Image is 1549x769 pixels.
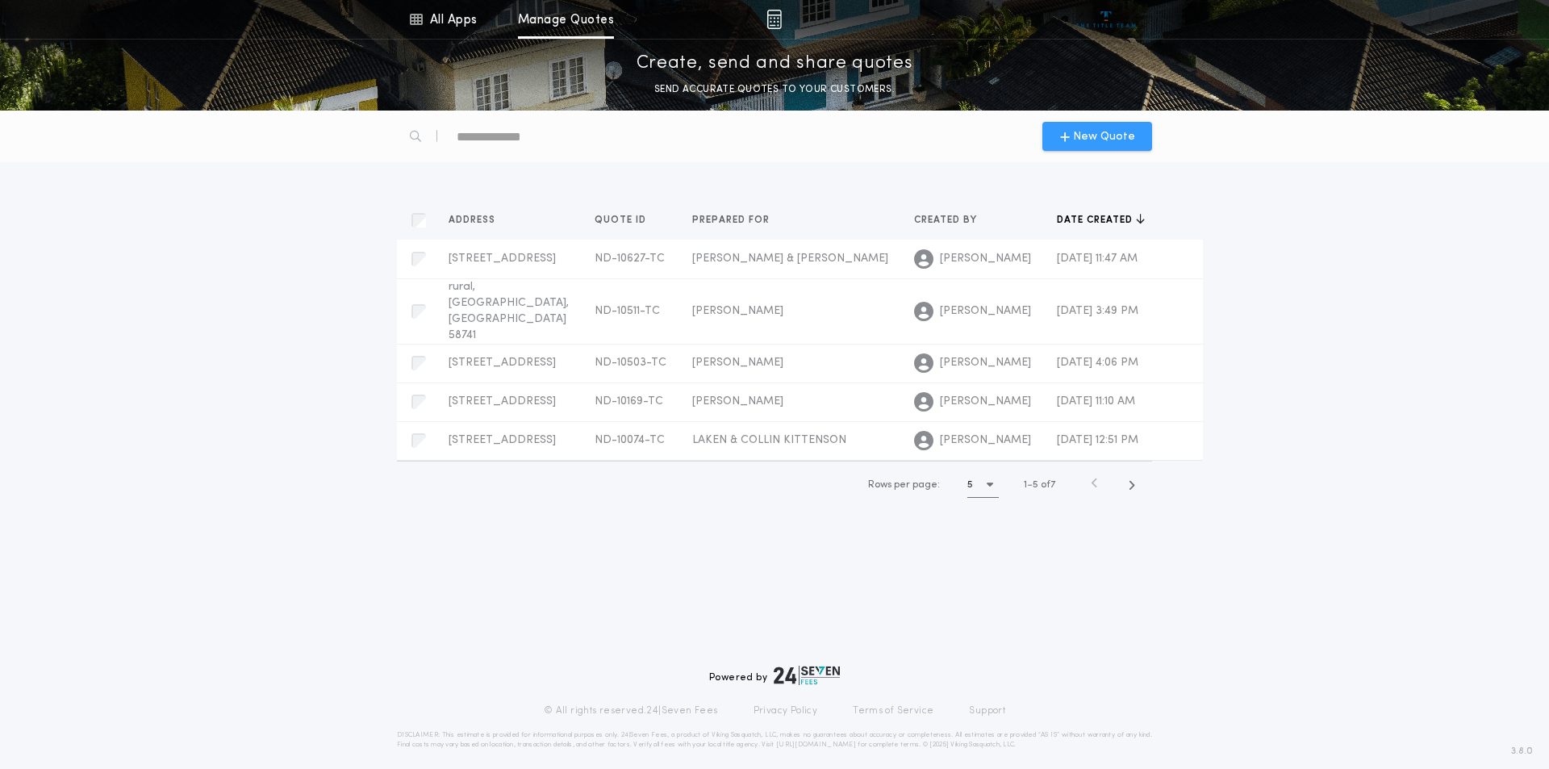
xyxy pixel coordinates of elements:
[595,305,660,317] span: ND-10511-TC
[449,434,556,446] span: [STREET_ADDRESS]
[449,357,556,369] span: [STREET_ADDRESS]
[1057,434,1138,446] span: [DATE] 12:51 PM
[709,666,840,685] div: Powered by
[940,394,1031,410] span: [PERSON_NAME]
[1042,122,1152,151] button: New Quote
[595,212,658,228] button: Quote ID
[940,433,1031,449] span: [PERSON_NAME]
[967,472,999,498] button: 5
[1041,478,1055,492] span: of 7
[544,704,718,717] p: © All rights reserved. 24|Seven Fees
[449,281,569,341] span: rural, [GEOGRAPHIC_DATA], [GEOGRAPHIC_DATA] 58741
[692,214,773,227] span: Prepared for
[967,477,973,493] h1: 5
[914,212,989,228] button: Created by
[449,395,556,407] span: [STREET_ADDRESS]
[449,212,507,228] button: Address
[868,480,940,490] span: Rows per page:
[595,357,666,369] span: ND-10503-TC
[774,666,840,685] img: logo
[1057,253,1138,265] span: [DATE] 11:47 AM
[1033,480,1038,490] span: 5
[1073,128,1135,145] span: New Quote
[940,303,1031,320] span: [PERSON_NAME]
[449,253,556,265] span: [STREET_ADDRESS]
[1511,744,1533,759] span: 3.8.0
[654,81,895,98] p: SEND ACCURATE QUOTES TO YOUR CUSTOMERS.
[1057,214,1136,227] span: Date created
[692,395,783,407] span: [PERSON_NAME]
[595,253,665,265] span: ND-10627-TC
[754,704,818,717] a: Privacy Policy
[969,704,1005,717] a: Support
[449,214,499,227] span: Address
[397,730,1152,750] p: DISCLAIMER: This estimate is provided for informational purposes only. 24|Seven Fees, a product o...
[914,214,980,227] span: Created by
[595,434,665,446] span: ND-10074-TC
[595,395,663,407] span: ND-10169-TC
[940,251,1031,267] span: [PERSON_NAME]
[776,742,856,748] a: [URL][DOMAIN_NAME]
[595,214,649,227] span: Quote ID
[692,253,888,265] span: [PERSON_NAME] & [PERSON_NAME]
[692,357,783,369] span: [PERSON_NAME]
[1057,212,1145,228] button: Date created
[1057,395,1135,407] span: [DATE] 11:10 AM
[766,10,782,29] img: img
[1076,11,1137,27] img: vs-icon
[853,704,933,717] a: Terms of Service
[637,51,913,77] p: Create, send and share quotes
[1057,357,1138,369] span: [DATE] 4:06 PM
[1057,305,1138,317] span: [DATE] 3:49 PM
[940,355,1031,371] span: [PERSON_NAME]
[1024,480,1027,490] span: 1
[692,305,783,317] span: [PERSON_NAME]
[692,434,846,446] span: LAKEN & COLLIN KITTENSON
